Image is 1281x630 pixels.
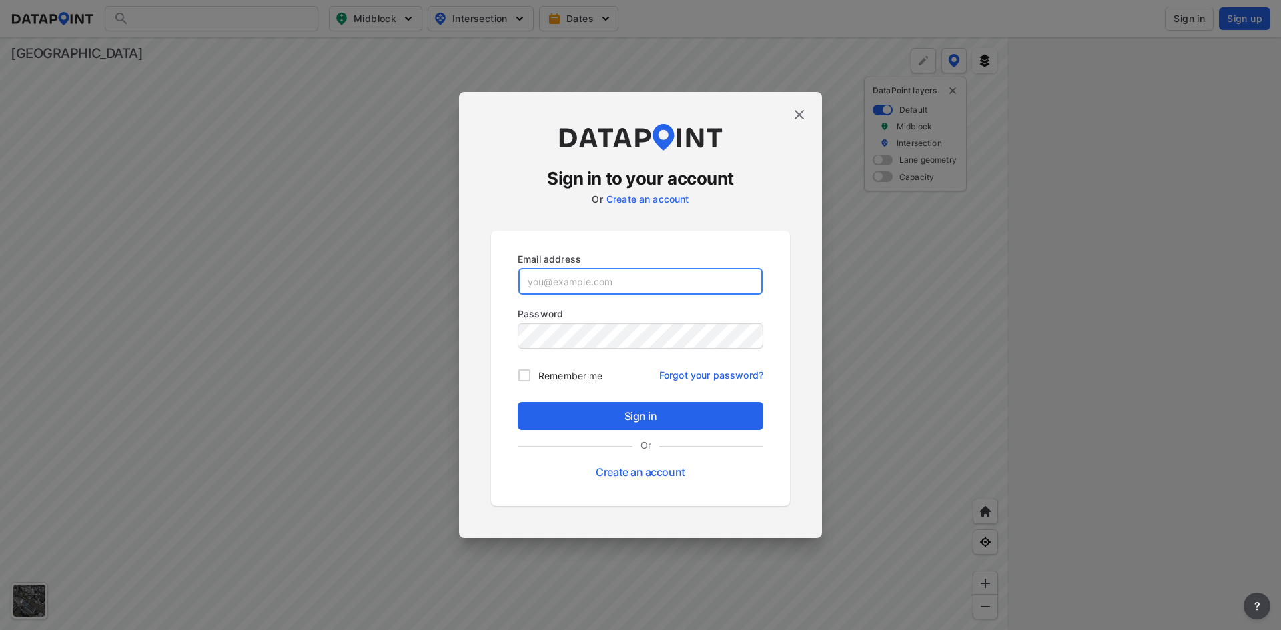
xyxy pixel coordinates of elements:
input: you@example.com [518,268,763,295]
a: Create an account [596,465,685,479]
a: Create an account [606,193,689,205]
h3: Sign in to your account [491,167,790,191]
label: Or [632,438,659,452]
img: close.efbf2170.svg [791,107,807,123]
span: Sign in [528,408,753,424]
button: more [1244,593,1270,619]
label: Or [592,193,602,205]
p: Password [518,307,763,321]
p: Email address [518,252,763,266]
span: ? [1252,598,1262,614]
button: Sign in [518,402,763,430]
span: Remember me [538,369,602,383]
a: Forgot your password? [659,361,763,382]
img: dataPointLogo.9353c09d.svg [557,124,724,151]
